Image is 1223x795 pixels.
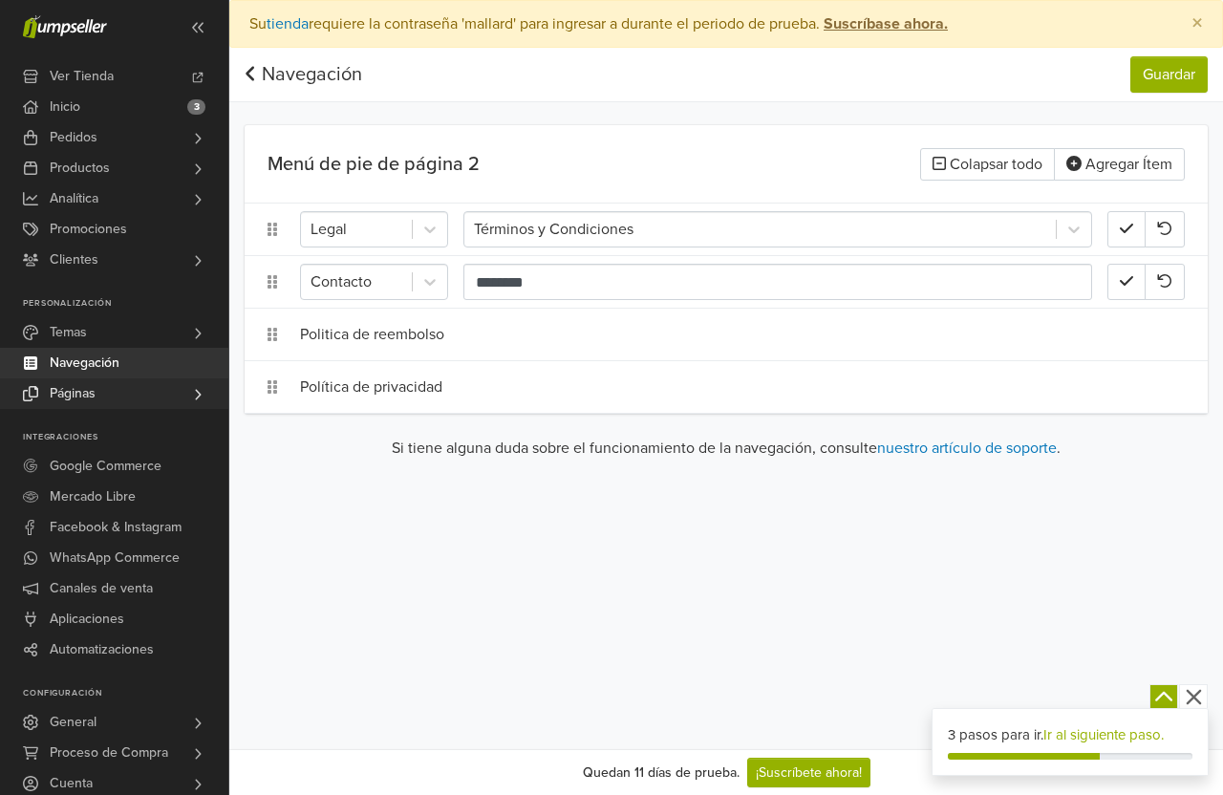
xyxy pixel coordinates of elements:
span: Pedidos [50,122,97,153]
span: Navegación [50,348,119,378]
p: Configuración [23,688,228,699]
div: Politica de reembolso [300,316,1107,353]
span: Google Commerce [50,451,161,482]
span: Automatizaciones [50,634,154,665]
p: Personalización [23,298,228,310]
a: Suscríbase ahora. [820,14,948,33]
button: Guardar [1130,56,1208,93]
span: Mercado Libre [50,482,136,512]
span: Proceso de Compra [50,738,168,768]
div: Política de privacidad [300,369,1107,405]
span: Facebook & Instagram [50,512,182,543]
span: Analítica [50,183,98,214]
a: ¡Suscríbete ahora! [747,758,870,787]
span: Páginas [50,378,96,409]
p: Integraciones [23,432,228,443]
span: 3 [187,99,205,115]
h5: Menú de pie de página 2 [268,153,719,176]
span: Inicio [50,92,80,122]
span: Clientes [50,245,98,275]
span: × [1191,10,1203,37]
p: Si tiene alguna duda sobre el funcionamiento de la navegación, consulte . [245,437,1208,460]
span: Promociones [50,214,127,245]
strong: Suscríbase ahora. [824,14,948,33]
a: Ir al siguiente paso. [1043,726,1164,743]
div: Quedan 11 días de prueba. [583,763,740,783]
div: 3 pasos para ir. [948,724,1192,746]
span: Ver Tienda [50,61,114,92]
span: Canales de venta [50,573,153,604]
button: Agregar Ítem [1054,148,1185,181]
span: General [50,707,97,738]
a: Navegación [245,63,362,86]
span: Productos [50,153,110,183]
span: WhatsApp Commerce [50,543,180,573]
a: tienda [267,14,309,33]
button: Colapsar todo [920,148,1055,181]
span: Temas [50,317,87,348]
button: Close [1172,1,1222,47]
a: nuestro artículo de soporte [877,439,1057,458]
span: Aplicaciones [50,604,124,634]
